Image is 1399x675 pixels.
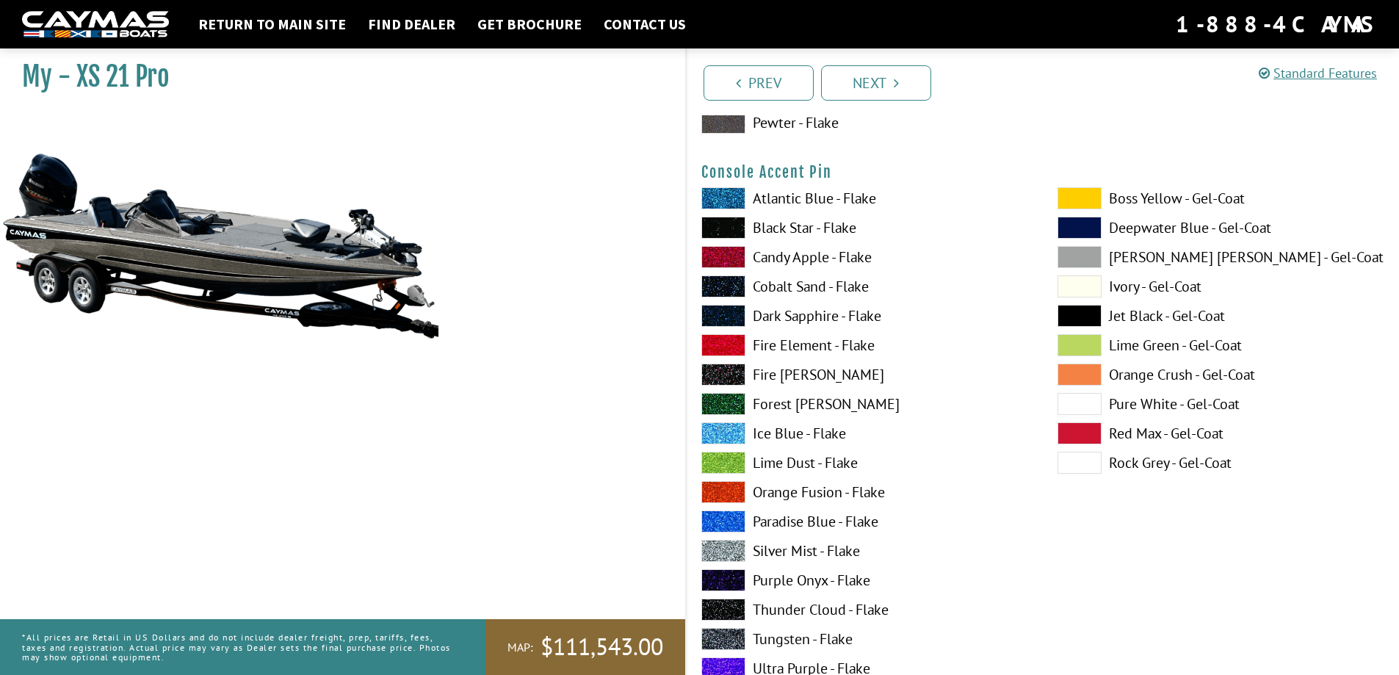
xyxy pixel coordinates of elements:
label: [PERSON_NAME] [PERSON_NAME] - Gel-Coat [1058,246,1384,268]
label: Jet Black - Gel-Coat [1058,305,1384,327]
label: Dark Sapphire - Flake [701,305,1028,327]
label: Candy Apple - Flake [701,246,1028,268]
label: Paradise Blue - Flake [701,510,1028,533]
label: Deepwater Blue - Gel-Coat [1058,217,1384,239]
span: MAP: [507,640,533,655]
label: Pure White - Gel-Coat [1058,393,1384,415]
div: 1-888-4CAYMAS [1176,8,1377,40]
img: white-logo-c9c8dbefe5ff5ceceb0f0178aa75bf4bb51f6bca0971e226c86eb53dfe498488.png [22,11,169,38]
label: Thunder Cloud - Flake [701,599,1028,621]
a: Standard Features [1259,65,1377,82]
a: Prev [704,65,814,101]
label: Forest [PERSON_NAME] [701,393,1028,415]
h4: Console Accent Pin [701,163,1385,181]
label: Lime Dust - Flake [701,452,1028,474]
a: Get Brochure [470,15,589,34]
a: Next [821,65,931,101]
a: Contact Us [596,15,693,34]
label: Purple Onyx - Flake [701,569,1028,591]
a: MAP:$111,543.00 [485,619,685,675]
span: $111,543.00 [541,632,663,663]
label: Fire [PERSON_NAME] [701,364,1028,386]
a: Return to main site [191,15,353,34]
p: *All prices are Retail in US Dollars and do not include dealer freight, prep, tariffs, fees, taxe... [22,625,452,669]
label: Fire Element - Flake [701,334,1028,356]
label: Red Max - Gel-Coat [1058,422,1384,444]
label: Pewter - Flake [701,112,1028,134]
a: Find Dealer [361,15,463,34]
label: Silver Mist - Flake [701,540,1028,562]
label: Orange Crush - Gel-Coat [1058,364,1384,386]
label: Lime Green - Gel-Coat [1058,334,1384,356]
label: Cobalt Sand - Flake [701,275,1028,297]
label: Tungsten - Flake [701,628,1028,650]
label: Black Star - Flake [701,217,1028,239]
label: Ice Blue - Flake [701,422,1028,444]
label: Orange Fusion - Flake [701,481,1028,503]
label: Ivory - Gel-Coat [1058,275,1384,297]
label: Boss Yellow - Gel-Coat [1058,187,1384,209]
label: Rock Grey - Gel-Coat [1058,452,1384,474]
label: Atlantic Blue - Flake [701,187,1028,209]
h1: My - XS 21 Pro [22,60,648,93]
